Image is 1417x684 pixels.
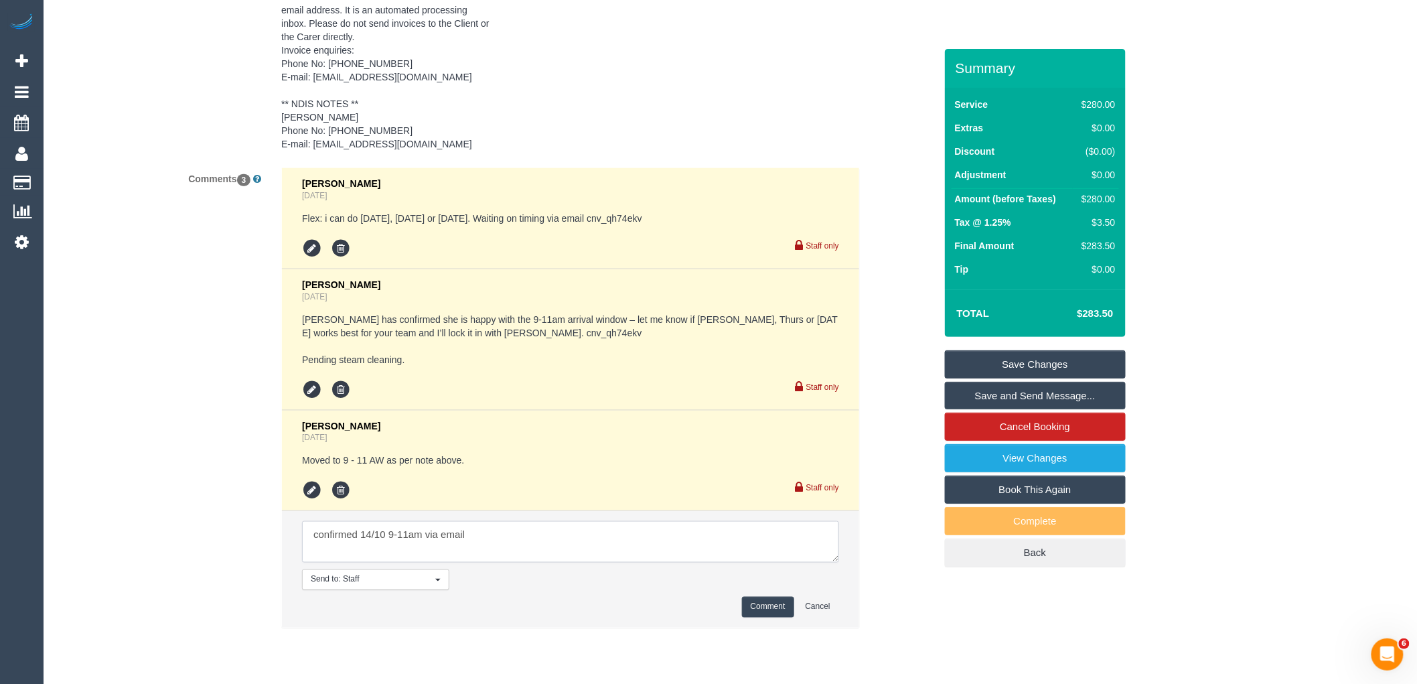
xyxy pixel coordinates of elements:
a: Cancel Booking [945,413,1126,441]
h3: Summary [956,60,1119,76]
label: Service [955,98,988,111]
button: Comment [742,597,794,618]
span: [PERSON_NAME] [302,178,380,189]
img: Automaid Logo [8,13,35,32]
a: [DATE] [302,191,327,200]
a: [DATE] [302,292,327,301]
a: View Changes [945,444,1126,472]
a: Save and Send Message... [945,382,1126,410]
div: ($0.00) [1076,145,1115,158]
div: $0.00 [1076,121,1115,135]
label: Amount (before Taxes) [955,192,1056,206]
button: Cancel [797,597,839,618]
span: 3 [237,174,251,186]
label: Tax @ 1.25% [955,216,1011,229]
div: $283.50 [1076,239,1115,253]
label: Final Amount [955,239,1015,253]
pre: [PERSON_NAME] has confirmed she is happy with the 9-11am arrival window – let me know if [PERSON_... [302,313,839,366]
small: Staff only [806,383,839,392]
a: Back [945,539,1126,567]
a: [DATE] [302,433,327,442]
label: Tip [955,263,969,276]
span: [PERSON_NAME] [302,279,380,290]
div: $0.00 [1076,168,1115,182]
span: 6 [1399,638,1410,649]
button: Send to: Staff [302,569,449,590]
a: Book This Again [945,476,1126,504]
label: Extras [955,121,984,135]
span: [PERSON_NAME] [302,421,380,431]
small: Staff only [806,483,839,492]
label: Adjustment [955,168,1006,182]
pre: Flex: i can do [DATE], [DATE] or [DATE]. Waiting on timing via email cnv_qh74ekv [302,212,839,225]
span: Send to: Staff [311,574,432,586]
iframe: Intercom live chat [1371,638,1404,671]
h4: $283.50 [1037,308,1113,320]
div: $280.00 [1076,98,1115,111]
small: Staff only [806,241,839,251]
div: $280.00 [1076,192,1115,206]
label: Discount [955,145,995,158]
label: Comments [47,167,271,186]
strong: Total [957,307,990,319]
pre: Moved to 9 - 11 AW as per note above. [302,454,839,467]
a: Save Changes [945,350,1126,379]
div: $0.00 [1076,263,1115,276]
div: $3.50 [1076,216,1115,229]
